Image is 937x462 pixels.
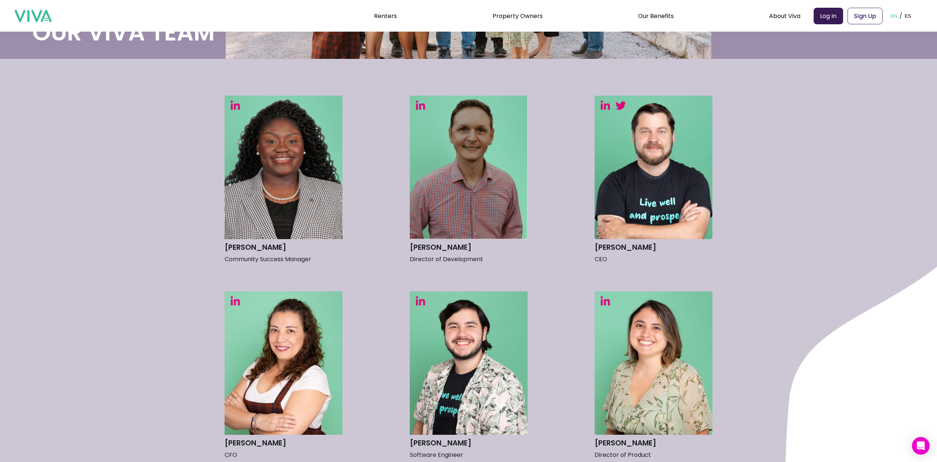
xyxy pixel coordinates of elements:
h3: [PERSON_NAME] [595,241,712,254]
img: Headshot of Karina Gutierrez in green background [595,291,712,435]
img: LinkedIn [415,100,426,110]
img: LinkedIn [230,100,240,110]
img: Headshot of Gabriel Cruz in green background [410,291,528,435]
img: Twitter [616,101,626,111]
img: LinkedIn [230,296,240,306]
img: viva [15,10,52,22]
p: Director of Product [595,449,712,461]
p: CEO [595,254,712,265]
img: Headshot of Rachel Adetokunbo in green background [225,96,342,239]
div: About Viva [769,7,800,25]
a: Sign Up [848,8,883,24]
p: Community Success Manager [225,254,342,265]
h3: [PERSON_NAME] [595,437,712,449]
img: Headshot of Michael Barnes in green background [595,96,712,239]
p: Director of Development [410,254,528,265]
h3: [PERSON_NAME] [410,437,528,449]
p: / [899,10,902,21]
h3: [PERSON_NAME] [410,241,528,254]
img: Headshot of Seth Alexander in green background [410,96,528,239]
img: LinkedIn [415,296,426,306]
p: Software Engineer [410,449,528,461]
a: Log In [814,8,843,24]
button: ES [902,4,913,27]
h3: [PERSON_NAME] [225,241,342,254]
div: Our Benefits [638,7,674,25]
div: Open Intercom Messenger [912,437,930,455]
img: LinkedIn [600,296,610,306]
button: EN [888,4,900,27]
img: Headshot of Selene Benavides in green background [225,291,342,435]
h3: [PERSON_NAME] [225,437,342,449]
img: LinkedIn [600,100,610,110]
a: Property Owners [493,12,543,20]
a: Renters [374,12,397,20]
p: CFO [225,449,342,461]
